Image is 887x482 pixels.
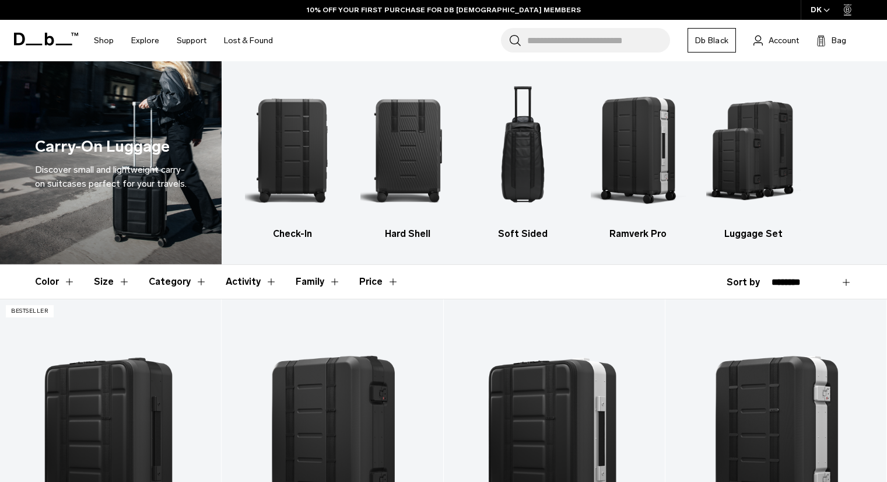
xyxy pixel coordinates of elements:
[475,79,570,241] li: 3 / 5
[591,79,686,241] li: 4 / 5
[245,79,340,241] li: 1 / 5
[245,79,340,241] a: Db Check-In
[35,164,187,189] span: Discover small and lightweight carry-on suitcases perfect for your travels.
[706,227,801,241] h3: Luggage Set
[688,28,736,53] a: Db Black
[360,227,455,241] h3: Hard Shell
[226,265,277,299] button: Toggle Filter
[35,135,170,159] h1: Carry-On Luggage
[307,5,581,15] a: 10% OFF YOUR FIRST PURCHASE FOR DB [DEMOGRAPHIC_DATA] MEMBERS
[245,227,340,241] h3: Check-In
[35,265,75,299] button: Toggle Filter
[177,20,206,61] a: Support
[149,265,207,299] button: Toggle Filter
[359,265,399,299] button: Toggle Price
[131,20,159,61] a: Explore
[296,265,341,299] button: Toggle Filter
[475,79,570,241] a: Db Soft Sided
[816,33,846,47] button: Bag
[591,79,686,221] img: Db
[706,79,801,241] li: 5 / 5
[475,79,570,221] img: Db
[94,265,130,299] button: Toggle Filter
[360,79,455,241] a: Db Hard Shell
[360,79,455,241] li: 2 / 5
[832,34,846,47] span: Bag
[753,33,799,47] a: Account
[245,79,340,221] img: Db
[769,34,799,47] span: Account
[706,79,801,221] img: Db
[360,79,455,221] img: Db
[475,227,570,241] h3: Soft Sided
[591,227,686,241] h3: Ramverk Pro
[224,20,273,61] a: Lost & Found
[94,20,114,61] a: Shop
[85,20,282,61] nav: Main Navigation
[6,305,54,317] p: Bestseller
[706,79,801,241] a: Db Luggage Set
[591,79,686,241] a: Db Ramverk Pro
